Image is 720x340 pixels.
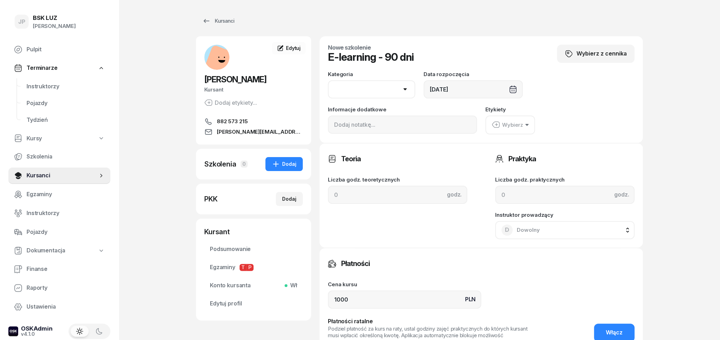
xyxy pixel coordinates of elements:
span: 882 573 215 [217,117,248,126]
span: Edytuj [286,45,301,51]
div: Kursant [204,85,303,94]
span: [PERSON_NAME][EMAIL_ADDRESS][DOMAIN_NAME] [217,128,303,136]
a: Pulpit [8,41,110,58]
span: Podsumowanie [210,245,297,254]
input: Dodaj notatkę... [328,116,477,134]
a: Szkolenia [8,148,110,165]
input: 0 [328,186,467,204]
span: JP [18,19,25,25]
a: Pojazdy [21,95,110,112]
div: [PERSON_NAME] [33,22,76,31]
span: Wł [287,281,297,290]
input: 0 [328,290,481,309]
a: Tydzień [21,112,110,128]
span: Ustawienia [27,302,105,311]
div: Kursant [204,227,303,237]
span: Edytuj profil [210,299,297,308]
span: Instruktorzy [27,209,105,218]
div: Dodaj [272,160,296,168]
a: EgzaminyTP [204,259,303,276]
span: Pulpit [27,45,105,54]
a: Terminarze [8,60,110,76]
a: Raporty [8,280,110,296]
span: D [505,227,509,233]
div: Szkolenia [204,159,236,169]
div: Wybierz z cennika [565,49,627,58]
span: P [247,264,254,271]
a: Pojazdy [8,224,110,241]
input: 0 [495,186,634,204]
span: Konto kursanta [210,281,297,290]
span: Instruktorzy [27,82,105,91]
div: Dodaj [282,195,296,203]
a: [PERSON_NAME][EMAIL_ADDRESS][DOMAIN_NAME] [204,128,303,136]
a: Kursanci [196,14,241,28]
div: Kursanci [202,17,234,25]
a: Kursy [8,131,110,147]
a: Egzaminy [8,186,110,203]
span: Szkolenia [27,152,105,161]
h3: Płatności [341,258,370,269]
a: Konto kursantaWł [204,277,303,294]
img: logo-xs-dark@2x.png [8,326,18,336]
span: Kursy [27,134,42,143]
span: 0 [241,161,248,168]
span: Pojazdy [27,99,105,108]
span: Pojazdy [27,228,105,237]
div: Płatności ratalne [328,317,529,326]
button: Dodaj [276,192,303,206]
a: Instruktorzy [21,78,110,95]
h4: Nowe szkolenie [328,45,414,51]
a: Dokumentacja [8,243,110,259]
span: T [240,264,247,271]
h3: Teoria [341,153,361,164]
a: Kursanci [8,167,110,184]
h1: E-learning - 90 dni [328,51,414,63]
button: Wybierz [485,116,535,134]
button: DDowolny [495,221,634,239]
div: BSK LUZ [33,15,76,21]
span: Egzaminy [27,190,105,199]
a: Podsumowanie [204,241,303,258]
a: Finanse [8,261,110,278]
button: Dodaj etykiety... [204,98,257,107]
a: Instruktorzy [8,205,110,222]
span: Dowolny [517,227,540,233]
a: 882 573 215 [204,117,303,126]
div: PKK [204,194,218,204]
span: Terminarze [27,64,57,73]
span: Egzaminy [210,263,297,272]
a: Ustawienia [8,298,110,315]
div: Wybierz [492,120,523,130]
span: Tydzień [27,116,105,125]
span: Raporty [27,283,105,293]
a: Edytuj [272,42,306,54]
div: OSKAdmin [21,326,53,332]
button: Dodaj [265,157,303,171]
span: Kursanci [27,171,98,180]
div: v4.1.0 [21,332,53,337]
a: Edytuj profil [204,295,303,312]
span: Dokumentacja [27,246,65,255]
span: Finanse [27,265,105,274]
span: [PERSON_NAME] [204,74,266,84]
button: Wybierz z cennika [557,45,634,63]
span: Włącz [606,328,623,337]
h3: Praktyka [508,153,536,164]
